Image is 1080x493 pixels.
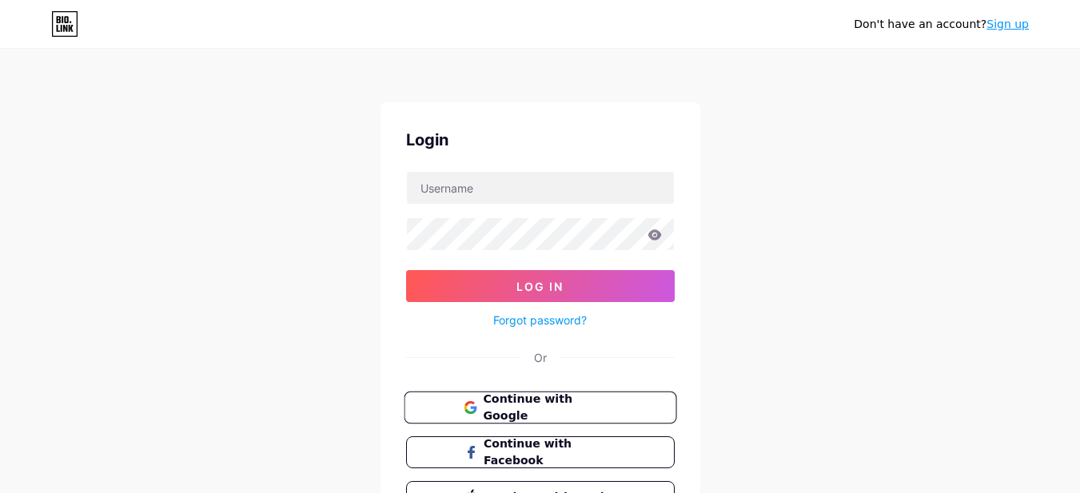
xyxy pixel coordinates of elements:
[406,128,675,152] div: Login
[406,270,675,302] button: Log In
[406,392,675,423] a: Continue with Google
[407,172,674,204] input: Username
[534,349,547,366] div: Or
[404,392,676,424] button: Continue with Google
[406,436,675,468] button: Continue with Facebook
[854,16,1029,33] div: Don't have an account?
[516,280,564,293] span: Log In
[483,391,616,425] span: Continue with Google
[986,18,1029,30] a: Sign up
[484,435,616,469] span: Continue with Facebook
[493,312,587,328] a: Forgot password?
